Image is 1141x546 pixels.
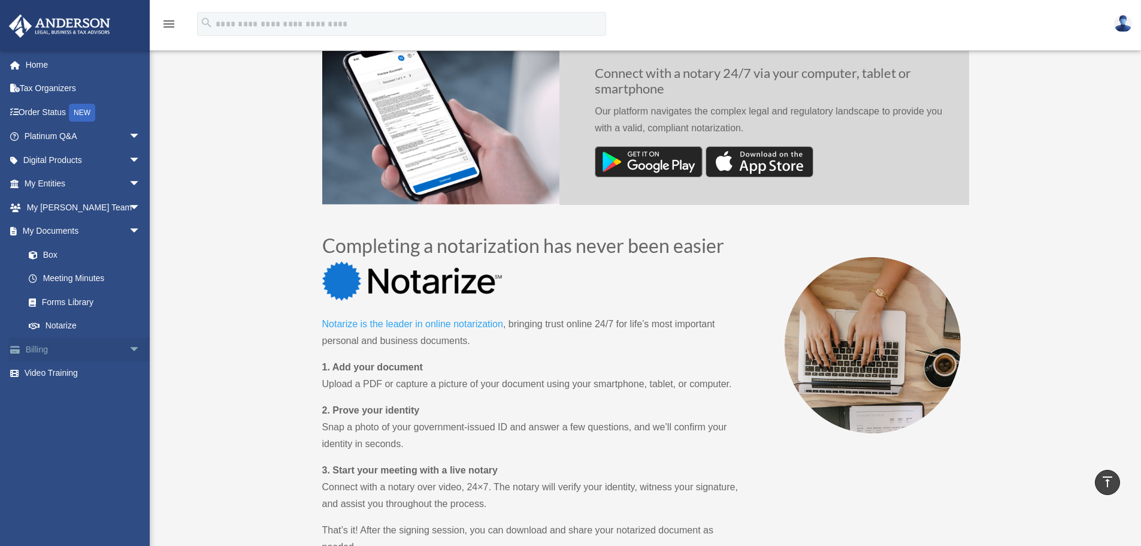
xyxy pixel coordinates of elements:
[322,405,420,415] strong: 2. Prove your identity
[17,243,159,267] a: Box
[8,148,159,172] a: Digital Productsarrow_drop_down
[129,219,153,244] span: arrow_drop_down
[8,195,159,219] a: My [PERSON_NAME] Teamarrow_drop_down
[322,51,559,205] img: Notarize Doc-1
[8,100,159,125] a: Order StatusNEW
[129,195,153,220] span: arrow_drop_down
[8,77,159,101] a: Tax Organizers
[322,465,498,475] strong: 3. Start your meeting with a live notary
[322,462,742,522] p: Connect with a notary over video, 24×7. The notary will verify your identity, witness your signat...
[322,362,423,372] strong: 1. Add your document
[17,314,153,338] a: Notarize
[595,103,951,146] p: Our platform navigates the complex legal and regulatory landscape to provide you with a valid, co...
[322,359,742,402] p: Upload a PDF or capture a picture of your document using your smartphone, tablet, or computer.
[129,148,153,173] span: arrow_drop_down
[8,53,159,77] a: Home
[1100,475,1115,489] i: vertical_align_top
[8,219,159,243] a: My Documentsarrow_drop_down
[8,337,159,361] a: Billingarrow_drop_down
[8,125,159,149] a: Platinum Q&Aarrow_drop_down
[8,361,159,385] a: Video Training
[785,257,961,433] img: Why-notarize
[595,65,951,103] h2: Connect with a notary 24/7 via your computer, tablet or smartphone
[162,17,176,31] i: menu
[17,267,159,291] a: Meeting Minutes
[69,104,95,122] div: NEW
[162,21,176,31] a: menu
[322,319,503,335] a: Notarize is the leader in online notarization
[1114,15,1132,32] img: User Pic
[129,125,153,149] span: arrow_drop_down
[5,14,114,38] img: Anderson Advisors Platinum Portal
[322,316,742,359] p: , bringing trust online 24/7 for life’s most important personal and business documents.
[129,172,153,197] span: arrow_drop_down
[322,236,742,261] h2: Completing a notarization has never been easier
[129,337,153,362] span: arrow_drop_down
[8,172,159,196] a: My Entitiesarrow_drop_down
[1095,470,1120,495] a: vertical_align_top
[17,290,159,314] a: Forms Library
[200,16,213,29] i: search
[322,402,742,462] p: Snap a photo of your government-issued ID and answer a few questions, and we’ll confirm your iden...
